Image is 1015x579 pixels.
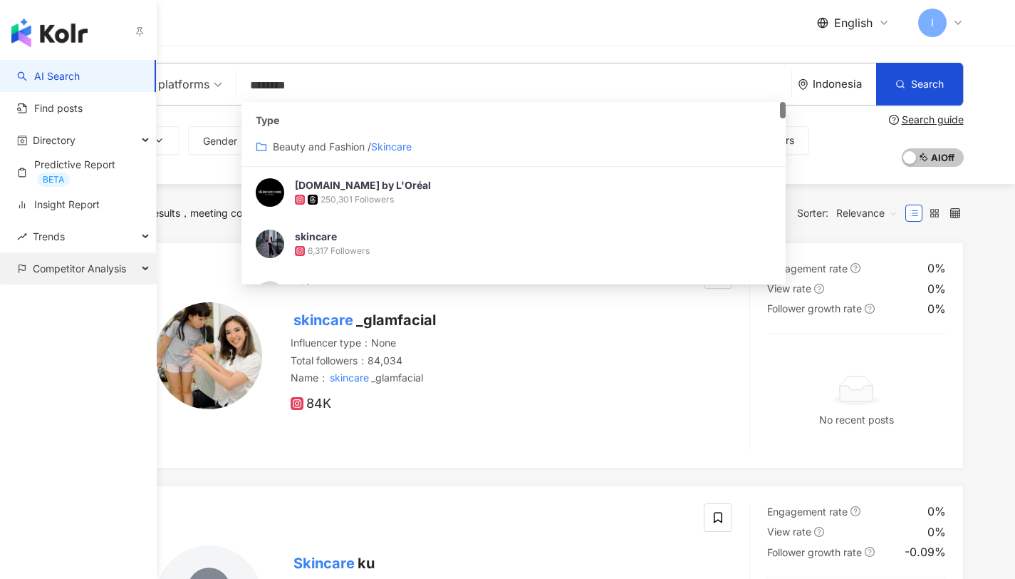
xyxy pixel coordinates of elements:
img: KOL Avatar [256,230,284,258]
div: 0% [927,503,946,519]
a: searchAI Search [17,69,80,83]
span: question-circle [814,527,824,537]
span: Engagement rate [767,262,848,275]
div: [DOMAIN_NAME] by L'Oréal [295,178,431,193]
span: question-circle [889,115,899,125]
div: Total followers ： 84,034 [291,354,687,368]
a: Insight Report [17,198,100,212]
div: skincare [295,281,337,295]
span: environment [798,79,808,90]
span: View rate [767,526,811,538]
div: Type [256,113,772,128]
span: Beauty and Fashion / [273,140,371,153]
a: Predictive ReportBETA [17,158,145,187]
div: Indonesia [813,78,876,90]
span: _glamfacial [371,372,423,384]
button: Gender [188,126,269,155]
div: 6,317 Followers [308,245,370,257]
mark: Skincare [371,140,412,153]
a: KOL Avatarskincare_glamfacialInfluencer type：NoneTotal followers：84,034Name：skincare_glamfacial84... [109,242,964,468]
img: KOL Avatar [256,281,284,309]
img: logo [11,19,88,47]
span: _glamfacial [356,312,436,329]
div: Sorter: [797,202,905,225]
span: question-circle [865,304,875,314]
span: Competitor Analysis [33,252,126,285]
a: Find posts [17,101,83,116]
div: skincare [295,230,337,244]
div: 0% [927,260,946,276]
button: Search [876,63,963,106]
div: 0% [927,301,946,317]
span: Gender [203,135,237,147]
div: 250,301 Followers [321,193,394,205]
span: question-circle [814,284,824,294]
div: No recent posts [819,412,894,428]
span: 84K [291,396,331,411]
span: Relevance [836,202,897,225]
img: KOL Avatar [155,302,262,409]
mark: skincare [328,369,372,386]
span: View rate [767,282,811,294]
span: Follower growth rate [767,302,862,314]
span: Engagement rate [767,506,848,518]
span: meeting condition ： [180,207,283,219]
img: KOL Avatar [256,178,284,207]
span: question-circle [865,547,875,557]
span: question-circle [850,506,860,516]
div: All platforms [121,73,209,96]
mark: Skincare [291,552,358,575]
span: Search [911,78,944,90]
span: Directory [33,124,76,156]
span: folder [256,139,267,155]
span: Follower growth rate [767,546,862,558]
div: Search guide [902,114,964,125]
div: 0% [927,524,946,540]
span: I [931,15,934,31]
span: ku [358,555,375,572]
span: question-circle [850,263,860,273]
span: English [834,15,873,31]
span: rise [17,232,27,242]
span: Trends [33,220,65,252]
div: Influencer type ： None [291,336,687,350]
span: Name ： [291,369,424,386]
div: 0% [927,281,946,297]
div: -0.09% [905,544,946,560]
mark: skincare [291,309,356,332]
